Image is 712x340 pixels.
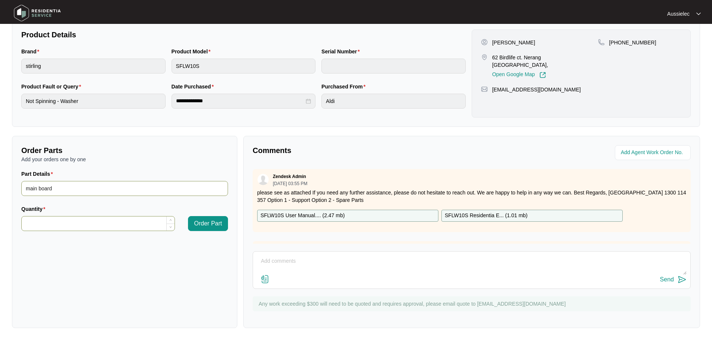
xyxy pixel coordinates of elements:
img: map-pin [481,86,488,93]
img: map-pin [598,39,605,46]
p: Order Parts [21,145,228,156]
span: up [169,219,172,221]
img: file-attachment-doc.svg [261,275,269,284]
img: user.svg [258,174,269,185]
p: Any work exceeding $300 will need to be quoted and requires approval, please email quote to [EMAI... [259,300,687,308]
label: Serial Number [321,48,363,55]
p: Add your orders one by one [21,156,228,163]
img: user-pin [481,39,488,46]
input: Brand [21,59,166,74]
label: Product Fault or Query [21,83,84,90]
button: Send [660,275,687,285]
input: Part Details [21,181,228,196]
a: Open Google Map [492,72,546,78]
p: Comments [253,145,466,156]
img: Link-External [539,72,546,78]
label: Quantity [21,205,48,213]
p: Zendesk Admin [273,174,306,180]
label: Part Details [21,170,56,178]
p: [DATE] 03:55 PM [273,181,307,186]
p: [PERSON_NAME] [492,39,535,46]
input: Serial Number [321,59,466,74]
label: Brand [21,48,42,55]
input: Product Fault or Query [21,94,166,109]
img: dropdown arrow [696,12,701,16]
span: Decrease Value [166,224,175,231]
img: send-icon.svg [678,275,687,284]
p: please see as attached If you need any further assistance, please do not hesitate to reach out. W... [257,189,686,204]
span: Increase Value [166,216,175,224]
p: SFLW10S Residentia E... ( 1.01 mb ) [445,212,528,220]
img: map-pin [481,54,488,60]
button: Order Part [188,216,228,231]
p: Aussielec [667,10,690,18]
input: Purchased From [321,94,466,109]
label: Purchased From [321,83,369,90]
label: Date Purchased [172,83,217,90]
input: Product Model [172,59,316,74]
input: Date Purchased [176,97,305,105]
p: [EMAIL_ADDRESS][DOMAIN_NAME] [492,86,581,93]
div: Send [660,276,674,283]
span: down [169,226,172,228]
p: Product Details [21,29,466,40]
p: 62 Birdlife ct. Nerang [GEOGRAPHIC_DATA], [492,54,598,69]
p: SFLW10S User Manual.... ( 2.47 mb ) [261,212,345,220]
p: [PHONE_NUMBER] [609,39,656,46]
label: Product Model [172,48,214,55]
img: residentia service logo [11,2,64,24]
input: Quantity [22,216,175,231]
input: Add Agent Work Order No. [621,148,686,157]
span: Order Part [194,219,222,228]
